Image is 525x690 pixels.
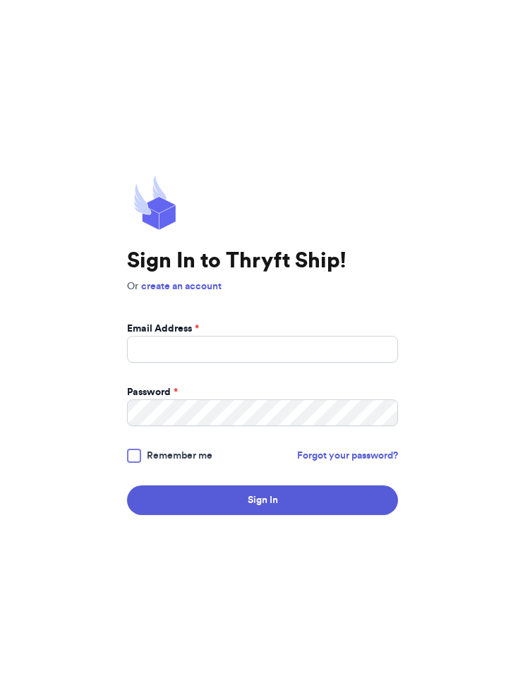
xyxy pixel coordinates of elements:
[127,322,199,336] label: Email Address
[127,485,398,515] button: Sign In
[127,385,178,399] label: Password
[147,449,212,463] span: Remember me
[127,279,398,293] p: Or
[297,449,398,463] a: Forgot your password?
[127,248,398,274] h1: Sign In to Thryft Ship!
[141,282,222,291] a: create an account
